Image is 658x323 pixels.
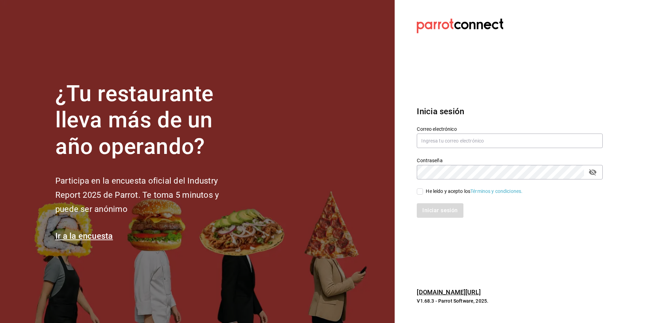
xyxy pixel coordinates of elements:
[55,174,242,216] h2: Participa en la encuesta oficial del Industry Report 2025 de Parrot. Te toma 5 minutos y puede se...
[417,288,480,296] a: [DOMAIN_NAME][URL]
[417,126,603,131] label: Correo electrónico
[426,188,523,195] div: He leído y acepto los
[470,188,523,194] a: Términos y condiciones.
[417,105,603,118] h3: Inicia sesión
[587,166,599,178] button: passwordField
[417,158,603,163] label: Contraseña
[55,231,113,241] a: Ir a la encuesta
[417,297,603,304] p: V1.68.3 - Parrot Software, 2025.
[417,134,603,148] input: Ingresa tu correo electrónico
[55,81,242,160] h1: ¿Tu restaurante lleva más de un año operando?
